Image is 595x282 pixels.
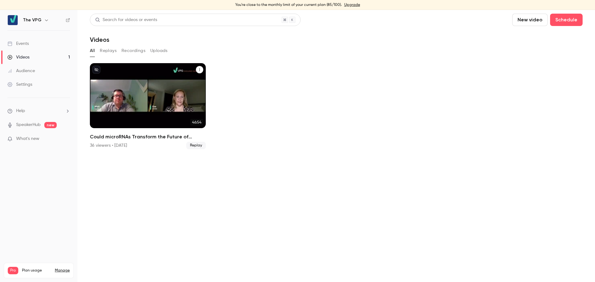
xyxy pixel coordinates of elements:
[16,108,25,114] span: Help
[7,68,35,74] div: Audience
[55,268,70,273] a: Manage
[90,63,583,149] ul: Videos
[550,14,583,26] button: Schedule
[150,46,168,56] button: Uploads
[22,268,51,273] span: Plan usage
[8,267,18,274] span: Pro
[7,81,32,88] div: Settings
[44,122,57,128] span: new
[512,14,548,26] button: New video
[16,136,39,142] span: What's new
[92,66,100,74] button: unpublished
[186,142,206,149] span: Replay
[95,17,157,23] div: Search for videos or events
[121,46,145,56] button: Recordings
[100,46,117,56] button: Replays
[90,142,127,149] div: 36 viewers • [DATE]
[90,63,206,149] li: Could microRNAs Transform the Future of Cardiac Diagnosis?
[16,122,41,128] a: SpeakerHub
[7,108,70,114] li: help-dropdown-opener
[90,36,109,43] h1: Videos
[7,54,29,60] div: Videos
[8,15,18,25] img: The VPG
[90,14,583,278] section: Videos
[344,2,360,7] a: Upgrade
[190,119,203,126] span: 46:54
[7,41,29,47] div: Events
[23,17,42,23] h6: The VPG
[90,46,95,56] button: All
[90,133,206,141] h2: Could microRNAs Transform the Future of Cardiac Diagnosis?
[90,63,206,149] a: 46:54Could microRNAs Transform the Future of Cardiac Diagnosis?36 viewers • [DATE]Replay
